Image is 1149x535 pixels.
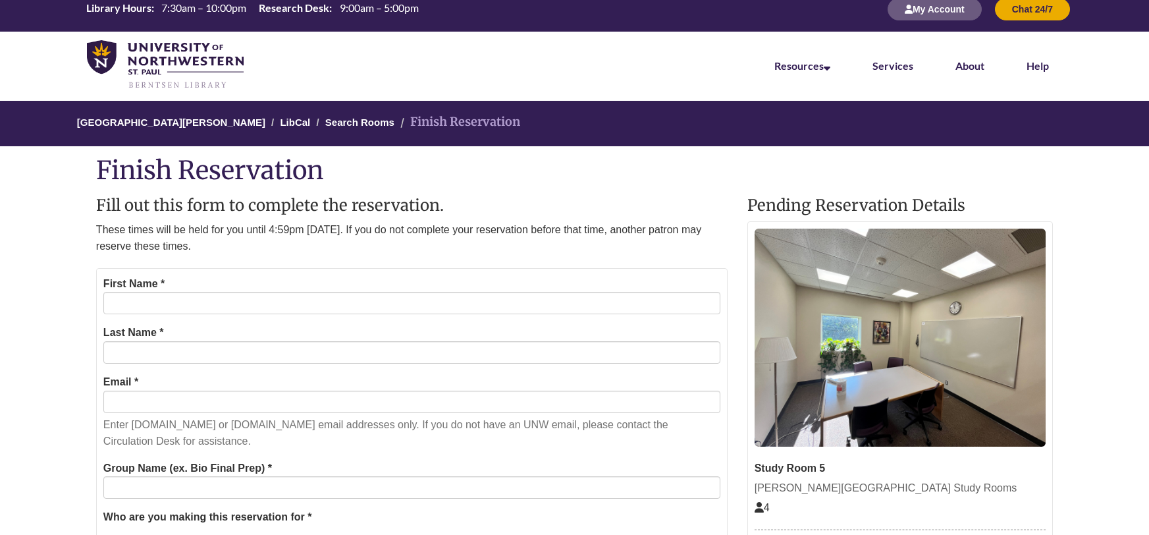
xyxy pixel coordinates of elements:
[995,3,1070,14] a: Chat 24/7
[87,40,244,90] img: UNWSP Library Logo
[81,1,423,16] table: Hours Today
[96,101,1053,146] nav: Breadcrumb
[103,509,720,526] legend: Who are you making this reservation for *
[161,1,246,14] span: 7:30am – 10:00pm
[872,59,913,72] a: Services
[81,1,156,15] th: Library Hours:
[280,117,310,128] a: LibCal
[340,1,419,14] span: 9:00am – 5:00pm
[747,197,1053,214] h2: Pending Reservation Details
[755,480,1046,497] div: [PERSON_NAME][GEOGRAPHIC_DATA] Study Rooms
[755,229,1046,447] img: Study Room 5
[103,416,720,450] p: Enter [DOMAIN_NAME] or [DOMAIN_NAME] email addresses only. If you do not have an UNW email, pleas...
[77,117,265,128] a: [GEOGRAPHIC_DATA][PERSON_NAME]
[254,1,334,15] th: Research Desk:
[774,59,830,72] a: Resources
[96,197,728,214] h2: Fill out this form to complete the reservation.
[81,1,423,18] a: Hours Today
[755,502,770,513] span: The capacity of this space
[103,275,165,293] label: First Name *
[325,117,394,128] a: Search Rooms
[96,156,1053,184] h1: Finish Reservation
[103,374,138,391] label: Email *
[1027,59,1049,72] a: Help
[397,113,520,132] li: Finish Reservation
[96,221,728,255] p: These times will be held for you until 4:59pm [DATE]. If you do not complete your reservation bef...
[888,3,982,14] a: My Account
[755,460,1046,477] div: Study Room 5
[955,59,984,72] a: About
[103,460,272,477] label: Group Name (ex. Bio Final Prep) *
[103,324,164,341] label: Last Name *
